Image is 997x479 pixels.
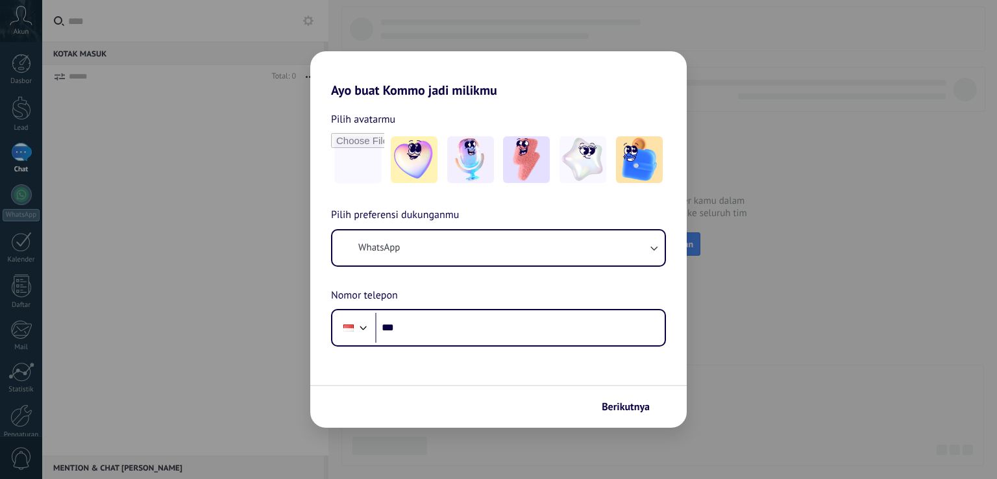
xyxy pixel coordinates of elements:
img: -2.jpeg [447,136,494,183]
button: Berikutnya [596,396,667,418]
span: Nomor telepon [331,288,398,304]
img: -5.jpeg [616,136,663,183]
span: Pilih avatarmu [331,111,395,128]
img: -3.jpeg [503,136,550,183]
img: -1.jpeg [391,136,437,183]
img: -4.jpeg [560,136,606,183]
button: WhatsApp [332,230,665,265]
div: Indonesia: + 62 [336,314,361,341]
span: WhatsApp [358,241,400,254]
span: Pilih preferensi dukunganmu [331,207,459,224]
span: Berikutnya [602,402,650,411]
h2: Ayo buat Kommo jadi milikmu [310,51,687,98]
